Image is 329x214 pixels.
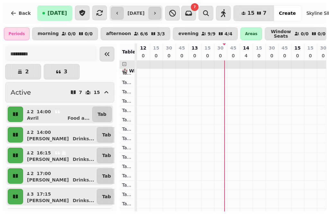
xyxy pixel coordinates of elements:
p: 0 [269,52,274,59]
p: 0 [192,52,197,59]
button: [DATE] [37,5,72,21]
p: 0 / 0 [301,32,309,36]
p: 30 [320,45,326,51]
p: Drinks ... [73,197,94,204]
p: Drinks ... [73,156,94,163]
span: 15 [247,11,254,16]
p: 15 [294,45,300,51]
p: 15 [153,45,159,51]
div: Areas [240,27,262,40]
span: 7 [193,5,196,9]
p: Table 111 [122,163,132,170]
p: 0 [295,52,300,59]
p: 30 [269,45,275,51]
p: 0 [179,52,184,59]
span: Create [279,11,296,15]
p: 45 [179,45,185,51]
p: 2 [30,170,34,177]
p: 13 [191,45,198,51]
p: 0 / 0 [318,32,326,36]
p: 15 [307,45,313,51]
p: Tab [102,173,111,179]
p: [PERSON_NAME] [27,156,69,163]
button: 216:15[PERSON_NAME]Drinks... [24,148,95,163]
p: 6 / 6 [140,32,148,36]
button: Back [5,5,36,21]
p: 0 [205,52,210,59]
p: 0 [141,52,146,59]
h2: Active [11,88,31,97]
p: 3 [30,191,34,197]
p: Food a ... [67,115,90,121]
button: Create [274,5,301,21]
p: 17:15 [37,191,51,197]
p: 15 [94,90,100,95]
p: Table 105 [122,107,132,114]
p: Table 107 [122,126,132,132]
button: morning0/00/0 [32,27,98,40]
p: 17:00 [37,170,51,177]
button: 317:15[PERSON_NAME]Drinks... [24,189,95,204]
button: 2 [5,64,41,79]
p: 0 [166,52,172,59]
button: 217:00[PERSON_NAME]Drinks... [24,168,95,184]
p: Table 114 [122,191,132,198]
p: 15 [256,45,262,51]
p: 2 [30,129,34,135]
button: Tab [92,107,112,122]
button: Tab [97,168,116,184]
button: 157 [234,5,274,21]
button: Tab [97,148,116,163]
p: [PERSON_NAME] [27,197,69,204]
p: 14:00 [37,108,51,115]
p: 0 [321,52,326,59]
p: 3 [64,69,67,74]
p: Table 115 [122,200,132,207]
p: 0 [231,52,236,59]
p: Table 102 [122,79,132,86]
p: Table 106 [122,116,132,123]
span: 🏰 Window Seats [122,68,165,73]
span: [DATE] [48,11,67,16]
button: 3 [44,64,80,79]
p: 45 [230,45,236,51]
p: 14 [243,45,249,51]
p: 45 [281,45,288,51]
p: 12 [140,45,146,51]
p: 0 [282,52,287,59]
span: 7 [263,11,266,16]
p: 2 [25,69,29,74]
p: evening [178,31,199,36]
p: Table 108 [122,135,132,142]
p: Tab [98,111,106,117]
p: 9 / 9 [208,32,216,36]
p: 16:15 [37,150,51,156]
button: Tab [97,189,116,204]
p: 0 [256,52,262,59]
p: Table 101 [122,70,132,76]
p: 0 [154,52,159,59]
p: 30 [166,45,172,51]
p: 30 [217,45,223,51]
p: 0 / 0 [85,32,93,36]
button: evening9/94/4 [173,27,238,40]
p: 2 [30,150,34,156]
p: 0 / 0 [68,32,76,36]
p: 4 [244,52,249,59]
p: 0 [308,52,313,59]
button: Collapse sidebar [100,47,114,61]
p: [PERSON_NAME] [27,135,69,142]
p: 15 [204,45,210,51]
span: Back [19,11,31,15]
button: 214:00AvrilFood a... [24,107,91,122]
button: Active715 [5,82,114,103]
p: afternoon [106,31,131,36]
p: Table 109 [122,144,132,151]
p: 0 [218,52,223,59]
p: Table 112 [122,172,132,179]
p: 3 / 3 [157,32,165,36]
p: 4 / 4 [225,32,233,36]
p: Drinks ... [73,135,94,142]
span: Table [122,49,136,54]
button: afternoon6/63/3 [101,27,170,40]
